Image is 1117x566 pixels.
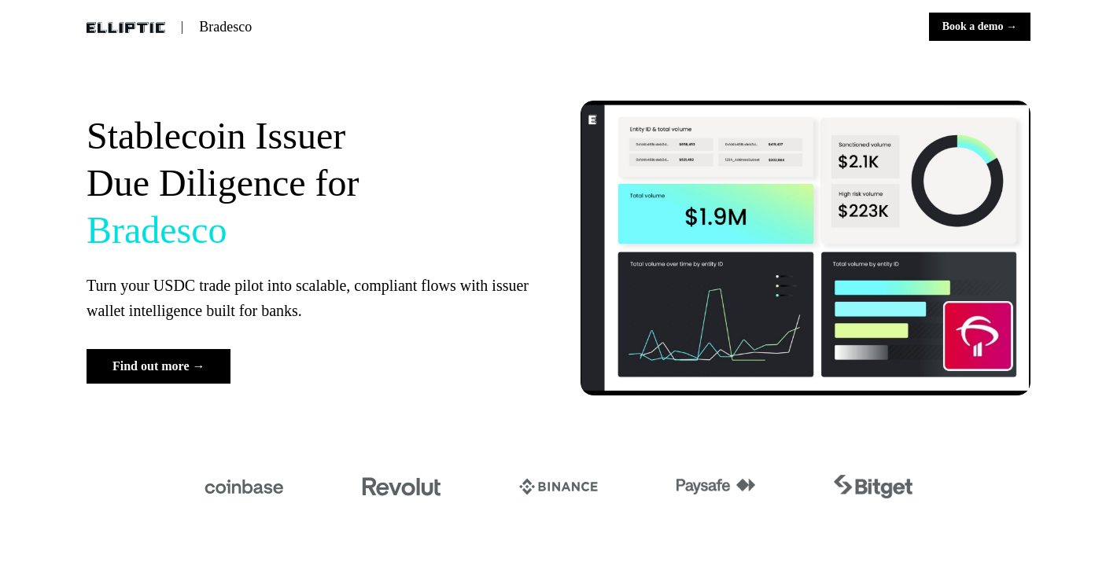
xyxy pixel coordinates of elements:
p: | [181,17,183,36]
p: Bradesco [199,17,252,38]
button: Find out more → [87,349,230,384]
button: Book a demo → [929,13,1030,41]
p: Stablecoin Issuer Due Diligence for [87,112,536,254]
p: Turn your USDC trade pilot into scalable, compliant flows with issuer wallet intelligence built f... [87,273,536,324]
span: Bradesco [87,209,227,251]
